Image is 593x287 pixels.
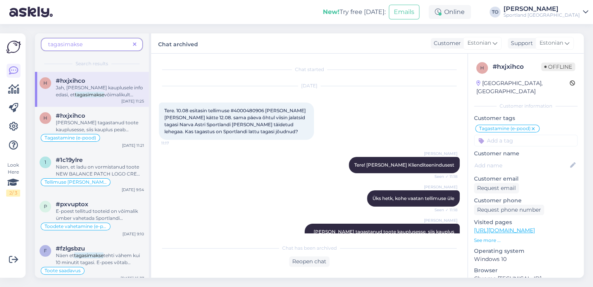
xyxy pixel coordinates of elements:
[122,143,144,148] div: [DATE] 11:21
[474,103,577,110] div: Customer information
[490,7,500,17] div: TO
[122,231,144,237] div: [DATE] 9:10
[474,150,577,158] p: Customer name
[431,39,461,47] div: Customer
[428,174,457,179] span: Seen ✓ 11:18
[75,92,104,97] mark: tagasimakse
[56,245,85,252] span: #fzlgsbzu
[44,248,47,254] span: f
[508,39,533,47] div: Support
[354,162,454,168] span: Tere! [PERSON_NAME] Klienditeenindusest
[314,229,455,256] span: [PERSON_NAME] tagastanud toote kauplusesse, siis kauplus peab esimesel võimalusel ise tagasimakse...
[474,183,519,193] div: Request email
[6,190,20,197] div: 2 / 3
[474,255,577,263] p: Windows 10
[428,207,457,213] span: Seen ✓ 11:18
[56,201,88,208] span: #pxvuptox
[45,268,81,273] span: Toote saadavus
[161,140,190,146] span: 11:17
[503,12,580,18] div: Sportland [GEOGRAPHIC_DATA]
[56,120,138,146] span: [PERSON_NAME] tagastanud toote kauplusesse, siis kauplus peab esimesel võimalusel ise
[56,157,83,164] span: #1c19ylre
[474,161,569,170] input: Add name
[541,63,575,71] span: Offline
[159,66,460,73] div: Chat started
[372,195,454,201] span: Üks hetk, kohe vaatan tellimuse üle
[56,85,143,97] span: Jah, [PERSON_NAME] kauplusele info edasi, et
[56,112,85,119] span: #hxjxihco
[429,5,471,19] div: Online
[474,135,577,146] input: Add a tag
[48,41,83,48] span: tagasimakse
[44,204,47,209] span: p
[540,39,563,47] span: Estonian
[424,184,457,190] span: [PERSON_NAME]
[56,208,141,284] span: E-poest tellitud tooteid on võimalik ümber vahetada Sportlandi kauplustes sama toote teise suurus...
[282,245,337,252] span: Chat has been archived
[121,98,144,104] div: [DATE] 11:25
[424,217,457,223] span: [PERSON_NAME]
[474,114,577,122] p: Customer tags
[503,6,580,12] div: [PERSON_NAME]
[474,275,577,283] p: Chrome [TECHNICAL_ID]
[45,180,107,184] span: Tellimuse [PERSON_NAME] info
[480,65,484,71] span: h
[474,227,535,234] a: [URL][DOMAIN_NAME]
[474,197,577,205] p: Customer phone
[122,187,144,193] div: [DATE] 9:54
[74,252,103,258] mark: tagasimakse
[45,136,96,140] span: Tagastamine (e-pood)
[164,108,307,134] span: Tere. 10.08 esitasin tellimuse #4000480906 [PERSON_NAME] [PERSON_NAME] kätte 12.08. sama päeva õh...
[474,266,577,275] p: Browser
[474,175,577,183] p: Customer email
[479,126,531,131] span: Tagastamine (e-pood)
[289,256,329,267] div: Reopen chat
[323,8,340,16] b: New!
[6,40,21,54] img: Askly Logo
[467,39,491,47] span: Estonian
[503,6,588,18] a: [PERSON_NAME]Sportland [GEOGRAPHIC_DATA]
[159,82,460,89] div: [DATE]
[56,164,142,191] span: Näen, et ladu on vormistanud toote NEW BALANCE PATCH LOGO CREW SOCKS - 3 PACK eest [DATE]
[43,80,47,86] span: h
[323,7,386,17] div: Try free [DATE]:
[6,162,20,197] div: Look Here
[43,115,47,121] span: h
[76,60,108,67] span: Search results
[121,275,144,281] div: [DATE] 15:37
[389,5,419,19] button: Emails
[424,151,457,157] span: [PERSON_NAME]
[493,62,541,71] div: # hxjxihco
[45,224,107,229] span: Toodete vahetamine (e-pood)
[45,159,46,165] span: 1
[56,252,74,258] span: Näen et
[474,205,544,215] div: Request phone number
[158,38,198,49] label: Chat archived
[56,77,85,84] span: #hxjxihco
[474,237,577,244] p: See more ...
[474,218,577,226] p: Visited pages
[476,79,570,96] div: [GEOGRAPHIC_DATA], [GEOGRAPHIC_DATA]
[474,247,577,255] p: Operating system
